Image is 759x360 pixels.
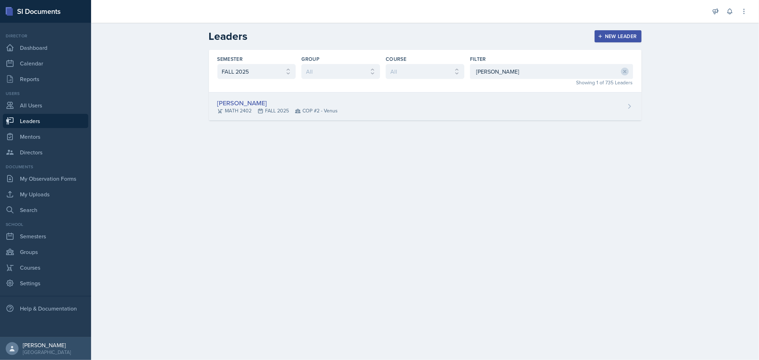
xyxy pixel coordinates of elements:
[3,260,88,275] a: Courses
[217,55,243,63] label: Semester
[470,79,633,86] div: Showing 1 of 735 Leaders
[23,349,71,356] div: [GEOGRAPHIC_DATA]
[3,164,88,170] div: Documents
[209,30,248,43] h2: Leaders
[3,114,88,128] a: Leaders
[3,221,88,228] div: School
[3,245,88,259] a: Groups
[3,41,88,55] a: Dashboard
[217,107,338,115] div: MATH 2402 FALL 2025
[3,203,88,217] a: Search
[3,98,88,112] a: All Users
[3,129,88,144] a: Mentors
[3,171,88,186] a: My Observation Forms
[209,92,642,121] a: [PERSON_NAME] MATH 2402FALL 2025 COP #2 - Venus
[595,30,642,42] button: New Leader
[295,107,338,115] span: COP #2 - Venus
[217,98,338,108] div: [PERSON_NAME]
[3,187,88,201] a: My Uploads
[3,90,88,97] div: Users
[3,33,88,39] div: Director
[3,56,88,70] a: Calendar
[599,33,637,39] div: New Leader
[23,342,71,349] div: [PERSON_NAME]
[470,55,486,63] label: Filter
[3,145,88,159] a: Directors
[3,301,88,316] div: Help & Documentation
[301,55,320,63] label: Group
[470,64,633,79] input: Filter
[3,276,88,290] a: Settings
[386,55,406,63] label: Course
[3,229,88,243] a: Semesters
[3,72,88,86] a: Reports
